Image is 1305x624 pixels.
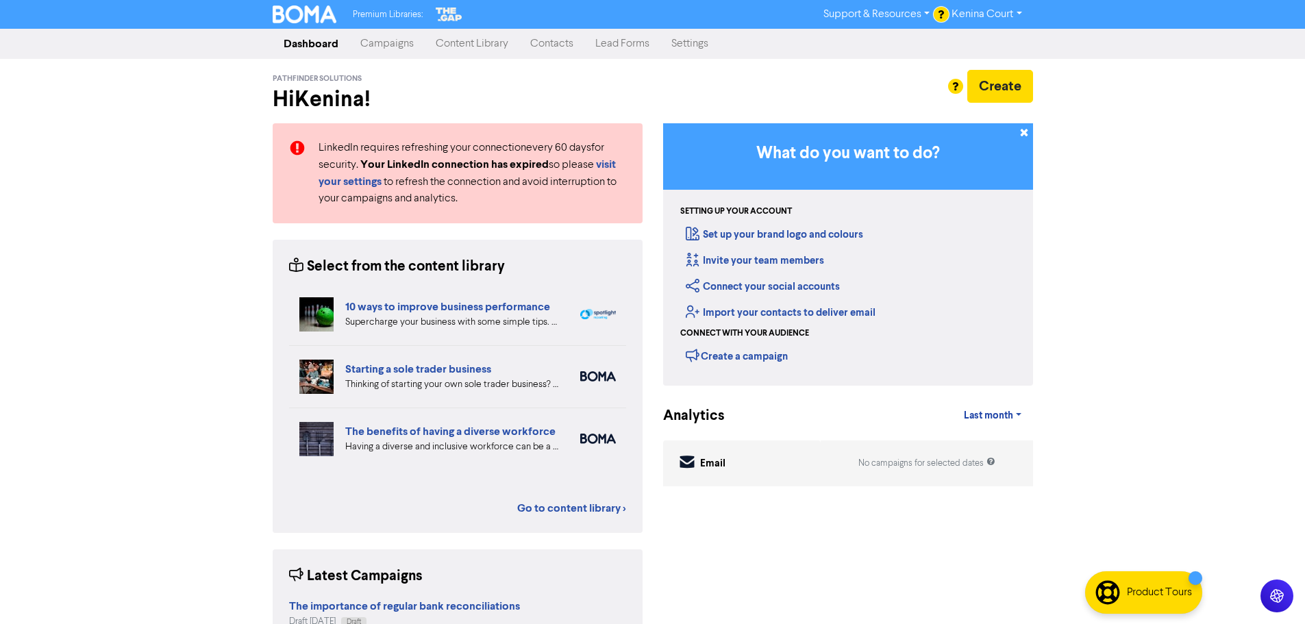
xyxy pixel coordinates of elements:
a: Starting a sole trader business [345,362,491,376]
a: 10 ways to improve business performance [345,300,550,314]
strong: The importance of regular bank reconciliations [289,599,520,613]
a: Support & Resources [812,3,941,25]
a: Content Library [425,30,519,58]
div: Getting Started in BOMA [663,123,1033,386]
div: Analytics [663,405,708,427]
a: visit your settings [319,160,616,188]
div: Email [700,456,725,472]
button: Create [967,70,1033,103]
span: Premium Libraries: [353,10,423,19]
h3: What do you want to do? [684,144,1012,164]
a: Connect your social accounts [686,280,840,293]
a: The importance of regular bank reconciliations [289,601,520,612]
div: Having a diverse and inclusive workforce can be a major boost for your business. We list four of ... [345,440,560,454]
a: Lead Forms [584,30,660,58]
a: Settings [660,30,719,58]
a: Last month [953,402,1032,429]
a: The benefits of having a diverse workforce [345,425,556,438]
img: boma [580,434,616,444]
a: Go to content library > [517,500,626,516]
img: The Gap [434,5,464,23]
strong: Your LinkedIn connection has expired [360,158,549,171]
a: Set up your brand logo and colours [686,228,863,241]
div: LinkedIn requires refreshing your connection every 60 days for security. so please to refresh the... [308,140,636,207]
h2: Hi Kenina ! [273,86,643,112]
a: Dashboard [273,30,349,58]
a: Import your contacts to deliver email [686,306,875,319]
div: Supercharge your business with some simple tips. Eliminate distractions & bad customers, get a pl... [345,315,560,329]
a: Kenina Court [941,3,1032,25]
div: Setting up your account [680,205,792,218]
a: Contacts [519,30,584,58]
iframe: Chat Widget [1236,558,1305,624]
span: Pathfinder Solutions [273,74,362,84]
div: Select from the content library [289,256,505,277]
img: boma [580,371,616,382]
div: Connect with your audience [680,327,809,340]
span: Last month [964,410,1013,422]
a: Campaigns [349,30,425,58]
div: Latest Campaigns [289,566,423,587]
a: Invite your team members [686,254,824,267]
div: Create a campaign [686,345,788,366]
div: Thinking of starting your own sole trader business? The Sole Trader Toolkit from the Ministry of ... [345,377,560,392]
img: BOMA Logo [273,5,337,23]
img: spotlight [580,309,616,320]
div: No campaigns for selected dates [858,457,995,470]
